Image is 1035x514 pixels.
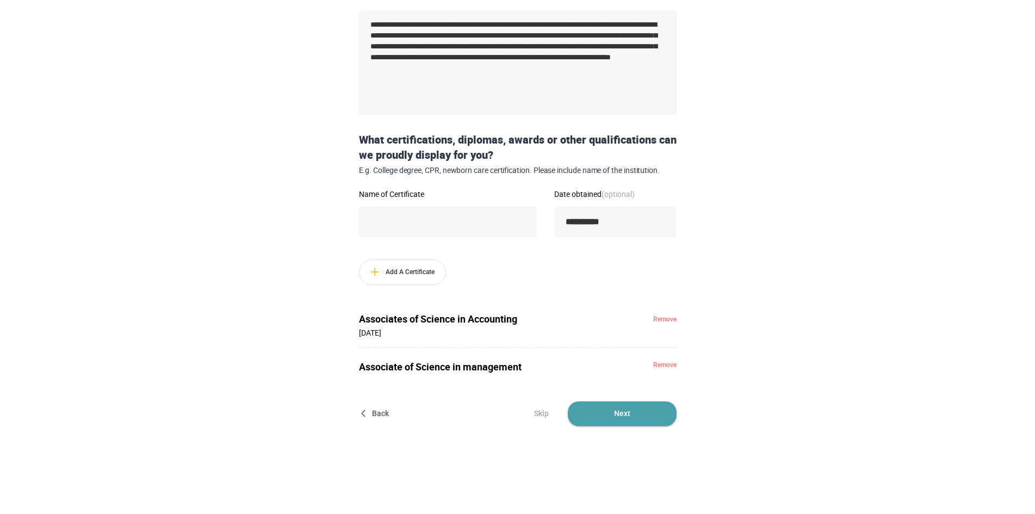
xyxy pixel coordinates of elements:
[554,189,635,199] span: Date obtained
[359,401,394,426] button: Back
[359,360,611,374] span: Associate of Science in management
[359,166,677,175] span: E.g. College degree, CPR, newborn care certification. Please include name of the institution.
[653,362,677,368] button: Remove
[355,132,681,175] div: What certifications, diplomas, awards or other qualifications can we proudly display for you?
[359,326,611,339] p: [DATE]
[359,312,611,326] span: Associates of Science in Accounting
[568,401,677,426] button: Next
[359,190,537,198] label: Name of Certificate
[360,260,445,284] span: Add A Certificate
[359,259,446,285] button: Add A Certificate
[524,401,559,426] button: Skip
[602,189,635,199] strong: (optional)
[653,316,677,323] button: Remove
